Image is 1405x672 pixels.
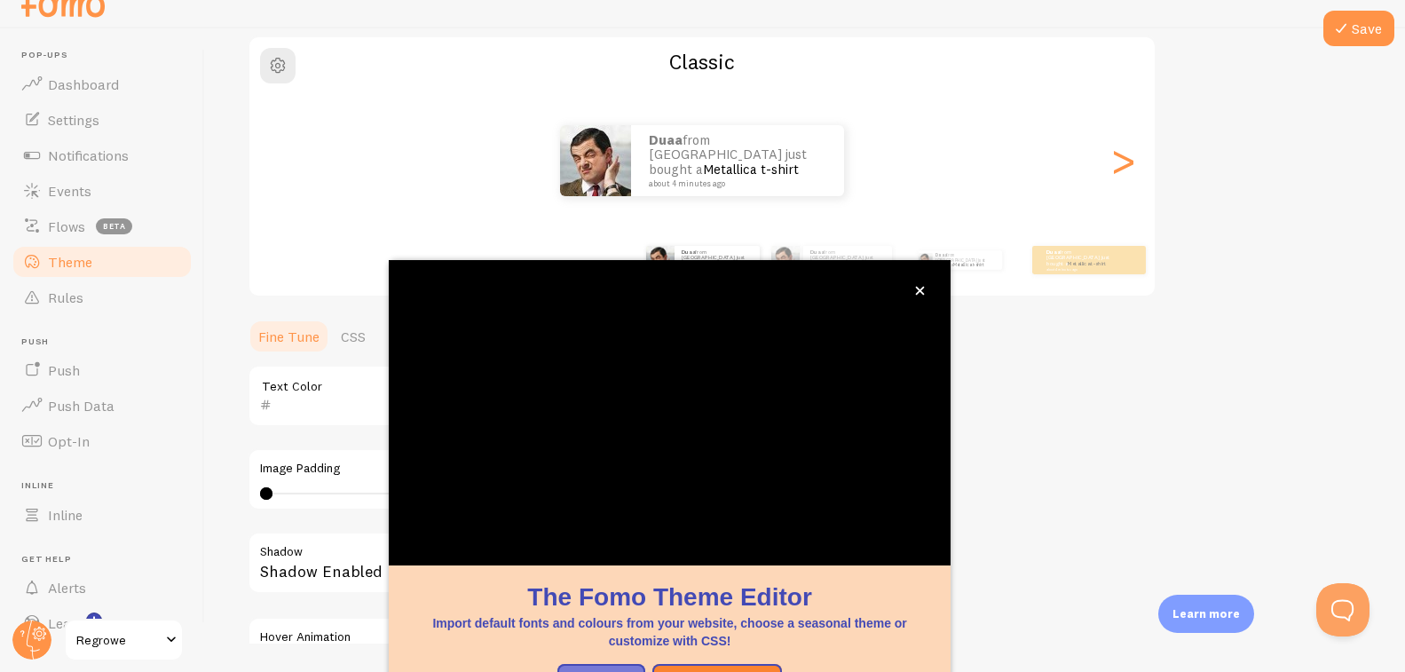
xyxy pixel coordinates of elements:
[48,614,84,632] span: Learn
[1316,583,1369,636] iframe: Help Scout Beacon - Open
[810,249,885,271] p: from [GEOGRAPHIC_DATA] just bought a
[1068,260,1106,267] a: Metallica t-shirt
[11,605,193,641] a: Learn
[64,619,184,661] a: Regrowe
[1046,249,1117,271] p: from [GEOGRAPHIC_DATA] just bought a
[703,161,799,178] a: Metallica t-shirt
[11,173,193,209] a: Events
[260,461,768,477] label: Image Padding
[48,289,83,306] span: Rules
[649,133,826,188] p: from [GEOGRAPHIC_DATA] just bought a
[21,554,193,565] span: Get Help
[11,102,193,138] a: Settings
[48,111,99,129] span: Settings
[48,361,80,379] span: Push
[560,125,631,196] img: Fomo
[11,352,193,388] a: Push
[48,146,129,164] span: Notifications
[1112,97,1133,225] div: Next slide
[1158,595,1254,633] div: Learn more
[649,179,821,188] small: about 4 minutes ago
[1172,605,1240,622] p: Learn more
[646,246,675,274] img: Fomo
[21,480,193,492] span: Inline
[953,262,983,267] a: Metallica t-shirt
[48,217,85,235] span: Flows
[21,336,193,348] span: Push
[11,497,193,533] a: Inline
[11,280,193,315] a: Rules
[11,570,193,605] a: Alerts
[1046,249,1060,256] strong: Duaa
[249,48,1155,75] h2: Classic
[935,250,995,270] p: from [GEOGRAPHIC_DATA] just bought a
[48,397,114,415] span: Push Data
[11,209,193,244] a: Flows beta
[649,131,683,148] strong: Duaa
[771,246,800,274] img: Fomo
[1323,11,1394,46] button: Save
[918,253,932,267] img: Fomo
[410,614,929,650] p: Import default fonts and colours from your website, choose a seasonal theme or customize with CSS!
[11,244,193,280] a: Theme
[935,252,946,257] strong: Duaa
[48,579,86,597] span: Alerts
[86,613,102,629] svg: <p>Watch New Feature Tutorials!</p>
[96,218,132,234] span: beta
[11,138,193,173] a: Notifications
[11,423,193,459] a: Opt-In
[48,75,119,93] span: Dashboard
[248,319,330,354] a: Fine Tune
[76,629,161,651] span: Regrowe
[1046,267,1116,271] small: about 4 minutes ago
[48,253,92,271] span: Theme
[21,50,193,61] span: Pop-ups
[48,506,83,524] span: Inline
[682,249,695,256] strong: Duaa
[682,249,753,271] p: from [GEOGRAPHIC_DATA] just bought a
[11,67,193,102] a: Dashboard
[248,532,780,597] div: Shadow Enabled
[11,388,193,423] a: Push Data
[330,319,376,354] a: CSS
[810,249,824,256] strong: Duaa
[410,580,929,614] h1: The Fomo Theme Editor
[48,182,91,200] span: Events
[911,281,929,300] button: close,
[48,432,90,450] span: Opt-In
